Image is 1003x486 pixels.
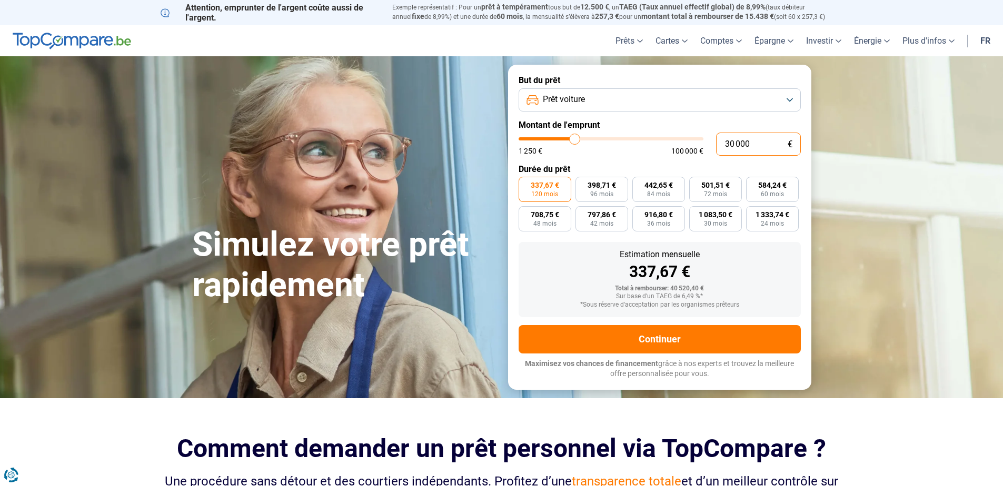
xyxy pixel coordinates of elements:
p: Exemple représentatif : Pour un tous but de , un (taux débiteur annuel de 8,99%) et une durée de ... [392,3,843,22]
p: grâce à nos experts et trouvez la meilleure offre personnalisée pour vous. [519,359,801,379]
a: fr [974,25,997,56]
span: 337,67 € [531,181,559,189]
span: 30 mois [704,220,727,227]
h2: Comment demander un prêt personnel via TopCompare ? [161,434,843,463]
span: 60 mois [496,12,523,21]
span: 36 mois [647,220,670,227]
a: Investir [800,25,848,56]
label: Durée du prêt [519,164,801,174]
div: 337,67 € [527,264,792,280]
span: 60 mois [761,191,784,197]
span: 257,3 € [595,12,619,21]
span: 96 mois [590,191,613,197]
span: 84 mois [647,191,670,197]
span: 120 mois [531,191,558,197]
span: 72 mois [704,191,727,197]
img: TopCompare [13,33,131,49]
span: 708,75 € [531,211,559,218]
span: 48 mois [533,220,557,227]
span: montant total à rembourser de 15.438 € [641,12,774,21]
span: Maximisez vos chances de financement [525,359,658,368]
span: 442,65 € [644,181,673,189]
button: Continuer [519,325,801,353]
span: 916,80 € [644,211,673,218]
label: But du prêt [519,75,801,85]
label: Montant de l'emprunt [519,120,801,130]
div: Total à rembourser: 40 520,40 € [527,285,792,292]
span: 24 mois [761,220,784,227]
a: Énergie [848,25,896,56]
div: Estimation mensuelle [527,250,792,259]
span: TAEG (Taux annuel effectif global) de 8,99% [619,3,766,11]
button: Prêt voiture [519,88,801,112]
span: 1 250 € [519,147,542,155]
a: Cartes [649,25,694,56]
div: *Sous réserve d'acceptation par les organismes prêteurs [527,301,792,309]
span: 100 000 € [671,147,703,155]
h1: Simulez votre prêt rapidement [192,225,495,306]
span: 501,51 € [701,181,730,189]
span: 12.500 € [580,3,609,11]
span: 1 333,74 € [756,211,789,218]
span: fixe [412,12,424,21]
p: Attention, emprunter de l'argent coûte aussi de l'argent. [161,3,380,23]
a: Comptes [694,25,748,56]
a: Prêts [609,25,649,56]
span: Prêt voiture [543,94,585,105]
span: 797,86 € [588,211,616,218]
a: Plus d'infos [896,25,961,56]
span: 1 083,50 € [699,211,732,218]
span: 42 mois [590,220,613,227]
span: prêt à tempérament [481,3,548,11]
div: Sur base d'un TAEG de 6,49 %* [527,293,792,300]
span: 584,24 € [758,181,787,189]
span: 398,71 € [588,181,616,189]
a: Épargne [748,25,800,56]
span: € [788,140,792,149]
